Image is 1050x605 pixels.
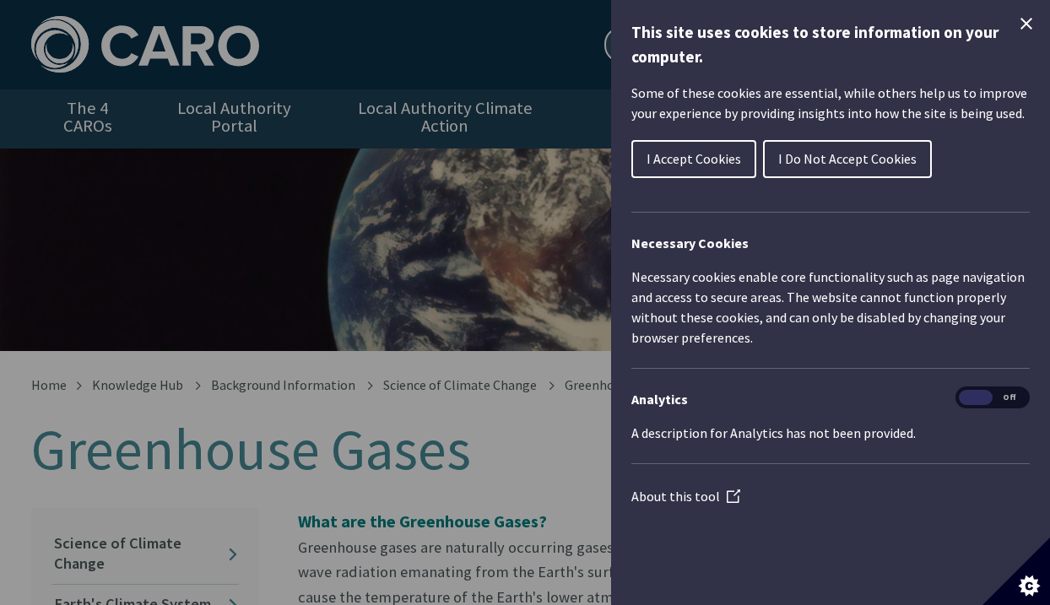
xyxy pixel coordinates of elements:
h3: Analytics [631,389,1030,409]
span: I Accept Cookies [647,150,741,167]
button: Close Cookie Control [1016,14,1036,34]
h2: Necessary Cookies [631,233,1030,253]
button: I Accept Cookies [631,140,756,178]
h1: This site uses cookies to store information on your computer. [631,20,1030,69]
span: I Do Not Accept Cookies [778,150,917,167]
a: About this tool [631,488,740,505]
button: I Do Not Accept Cookies [763,140,932,178]
p: Necessary cookies enable core functionality such as page navigation and access to secure areas. T... [631,267,1030,348]
span: Off [993,390,1026,406]
span: On [959,390,993,406]
button: Set cookie preferences [982,537,1050,605]
p: Some of these cookies are essential, while others help us to improve your experience by providing... [631,83,1030,123]
p: A description for Analytics has not been provided. [631,423,1030,443]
